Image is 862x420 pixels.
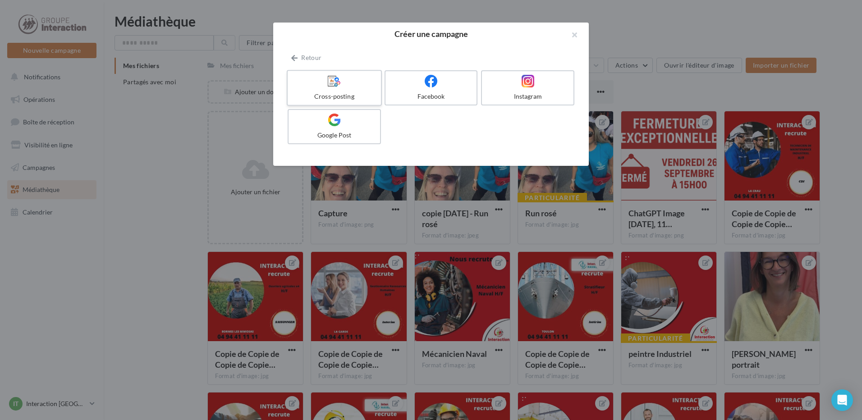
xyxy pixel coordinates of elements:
[288,52,325,63] button: Retour
[486,92,570,101] div: Instagram
[389,92,473,101] div: Facebook
[291,92,377,101] div: Cross-posting
[831,389,853,411] div: Open Intercom Messenger
[288,30,574,38] h2: Créer une campagne
[292,131,376,140] div: Google Post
